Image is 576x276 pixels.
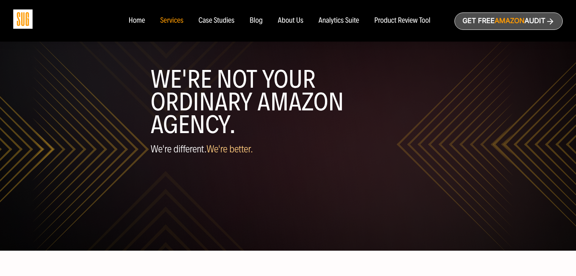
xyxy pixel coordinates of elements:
[454,12,563,30] a: Get freeAmazonAudit
[151,68,426,136] h1: WE'RE NOT YOUR ORDINARY AMAZON AGENCY.
[151,144,426,155] p: We're different.
[160,17,183,25] a: Services
[128,17,145,25] a: Home
[198,17,234,25] a: Case Studies
[374,17,430,25] a: Product Review Tool
[278,17,304,25] a: About Us
[495,17,524,25] span: Amazon
[13,9,33,29] img: Sug
[206,143,253,155] span: We're better.
[250,17,263,25] a: Blog
[318,17,359,25] a: Analytics Suite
